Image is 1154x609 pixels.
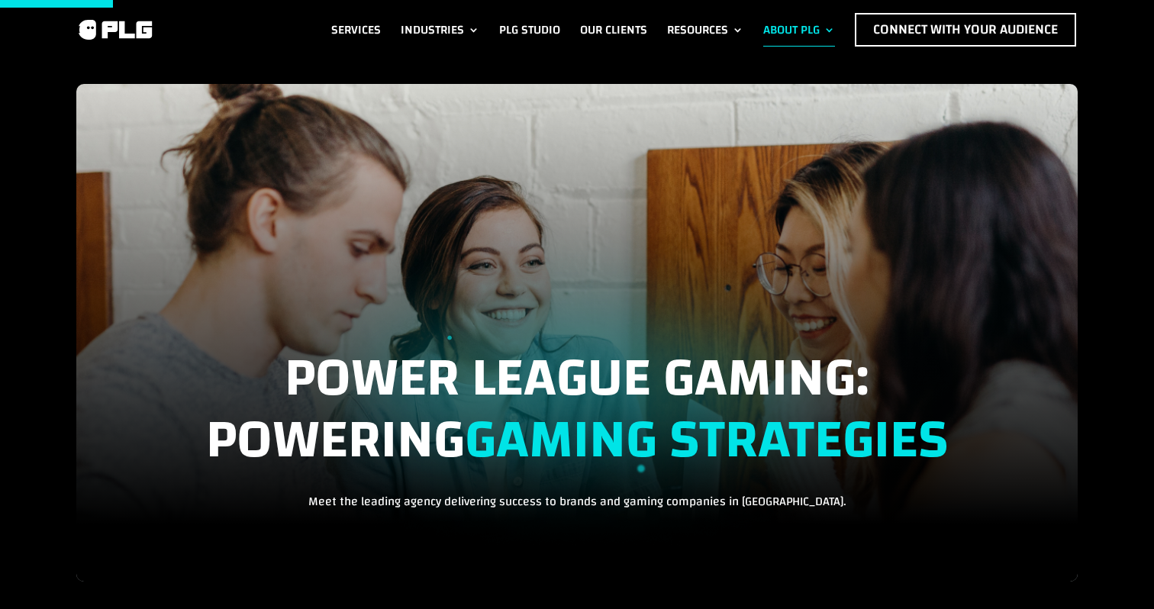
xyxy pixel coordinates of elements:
a: Resources [667,13,743,47]
a: About PLG [763,13,835,47]
a: PLG Studio [499,13,560,47]
h1: POWER LEAGUE GAMING: POWERING [76,347,1078,491]
strong: Gaming Strategies [465,389,948,490]
a: Our Clients [580,13,647,47]
a: Connect with Your Audience [855,13,1076,47]
p: Meet the leading agency delivering success to brands and gaming companies in [GEOGRAPHIC_DATA]. [76,491,1078,511]
a: Industries [401,13,479,47]
a: Services [331,13,381,47]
